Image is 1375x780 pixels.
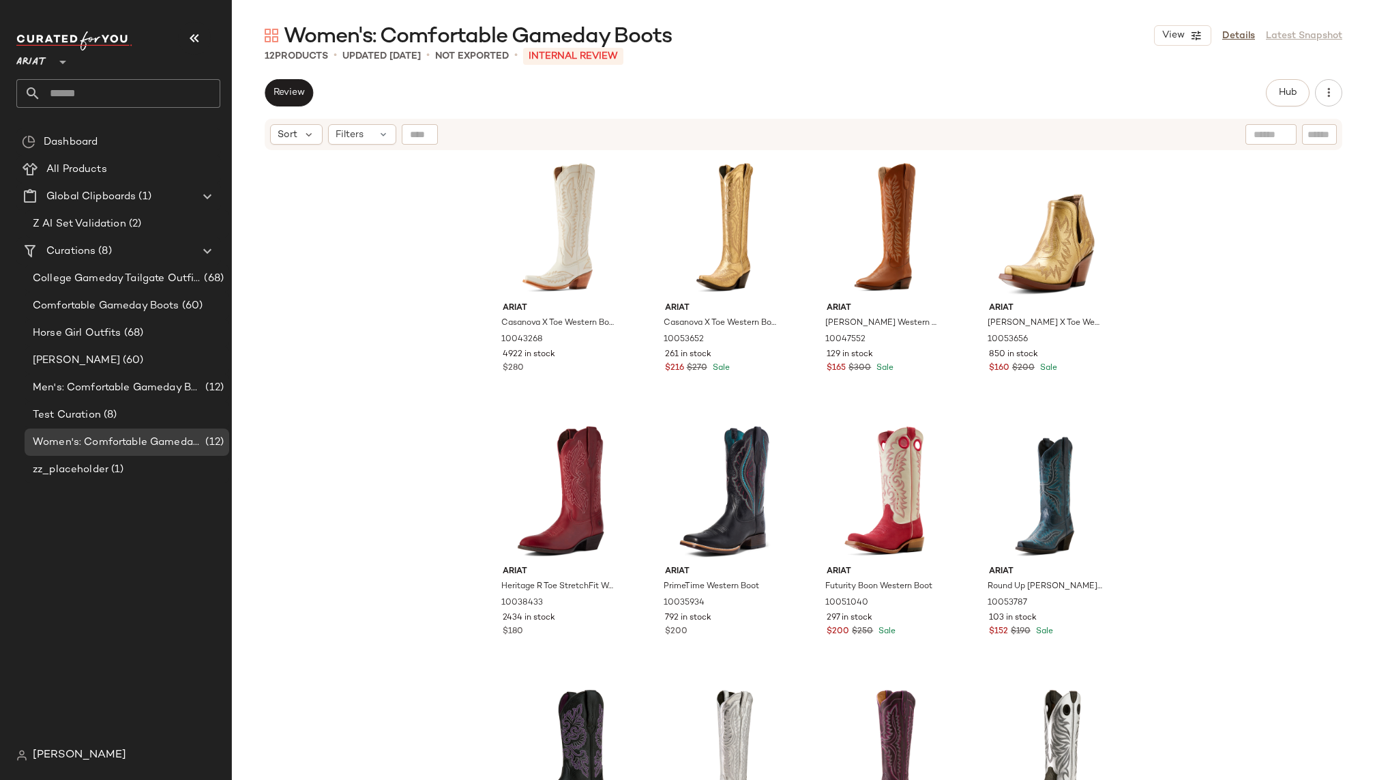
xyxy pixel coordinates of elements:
span: $200 [827,626,849,638]
span: [PERSON_NAME] Western Boot [825,317,941,330]
img: 10053652_3-4_front.jpg [654,159,791,297]
span: Ariat [827,302,942,315]
img: 10053656_3-4_front.jpg [978,159,1115,297]
button: Review [265,79,313,106]
span: Women's: Comfortable Gameday Boots [284,23,672,50]
span: 10038433 [501,597,543,609]
img: cfy_white_logo.C9jOOHJF.svg [16,31,132,50]
span: $165 [827,362,846,375]
span: Curations [46,244,95,259]
span: 4922 in stock [503,349,555,361]
span: 792 in stock [665,612,711,624]
span: View [1162,30,1185,41]
span: [PERSON_NAME] [33,353,120,369]
span: Test Curation [33,407,101,423]
p: updated [DATE] [342,49,421,63]
img: 10051040_3-4_front.jpg [816,422,953,560]
span: Ariat [665,566,780,578]
span: PrimeTime Western Boot [664,581,759,593]
span: Ariat [989,302,1104,315]
span: Sale [876,627,896,636]
span: 261 in stock [665,349,711,361]
p: Not Exported [435,49,509,63]
span: 10047552 [825,334,866,346]
span: $152 [989,626,1008,638]
img: 10053787_3-4_front.jpg [978,422,1115,560]
span: $200 [1012,362,1035,375]
span: (2) [126,216,141,232]
span: Filters [336,128,364,142]
span: (1) [136,189,151,205]
button: View [1154,25,1211,46]
span: Horse Girl Outfits [33,326,121,341]
img: svg%3e [22,135,35,149]
span: $216 [665,362,684,375]
span: Futurity Boon Western Boot [825,581,932,593]
a: Details [1222,29,1255,43]
span: 10035934 [664,597,705,609]
span: (8) [101,407,117,423]
span: (8) [95,244,111,259]
img: svg%3e [16,750,27,761]
span: Ariat [503,302,618,315]
span: Review [273,87,305,98]
span: Sale [874,364,893,373]
span: $160 [989,362,1009,375]
span: Casanova X Toe Western Boot [501,317,617,330]
div: Products [265,49,328,63]
span: (60) [120,353,144,369]
span: 10053652 [664,334,704,346]
img: 10043268_3-4_front.jpg [492,159,629,297]
span: Ariat [827,566,942,578]
span: (12) [203,435,224,450]
span: Ariat [665,302,780,315]
button: Hub [1266,79,1310,106]
span: (68) [201,271,224,287]
span: Casanova X Toe Western Boot [664,317,779,330]
span: 103 in stock [989,612,1037,624]
span: College Gameday Tailgate Outfits [33,271,201,287]
span: Sale [1037,364,1057,373]
img: svg%3e [265,29,278,42]
span: (12) [203,380,224,396]
span: [PERSON_NAME] X Toe Western Boot [988,317,1103,330]
span: 10053656 [988,334,1028,346]
span: Z AI Set Validation [33,216,126,232]
span: 2434 in stock [503,612,555,624]
span: zz_placeholder [33,462,108,478]
span: 10053787 [988,597,1027,609]
span: 850 in stock [989,349,1038,361]
span: Dashboard [44,134,98,150]
span: $300 [848,362,871,375]
span: Global Clipboards [46,189,136,205]
span: (60) [179,298,203,314]
span: Sale [1033,627,1053,636]
span: Round Up [PERSON_NAME] Western Boot [988,581,1103,593]
p: INTERNAL REVIEW [523,48,623,65]
span: $270 [687,362,707,375]
span: Comfortable Gameday Boots [33,298,179,314]
span: • [426,48,430,64]
span: Ariat [16,46,46,71]
span: Ariat [989,566,1104,578]
span: Men's: Comfortable Gameday Boots [33,380,203,396]
span: Sale [710,364,730,373]
img: 10038433_3-4_front.jpg [492,422,629,560]
span: • [334,48,337,64]
span: 10051040 [825,597,868,609]
span: $180 [503,626,523,638]
span: (68) [121,326,144,341]
span: Heritage R Toe StretchFit Western Boot [501,581,617,593]
span: [PERSON_NAME] [33,747,126,764]
span: All Products [46,162,107,177]
span: Sort [278,128,297,142]
span: (1) [108,462,123,478]
img: 10047552_3-4_front.jpg [816,159,953,297]
span: 129 in stock [827,349,873,361]
span: $200 [665,626,687,638]
span: Hub [1278,87,1297,98]
span: Women's: Comfortable Gameday Boots [33,435,203,450]
span: 10043268 [501,334,543,346]
span: 297 in stock [827,612,872,624]
span: Ariat [503,566,618,578]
